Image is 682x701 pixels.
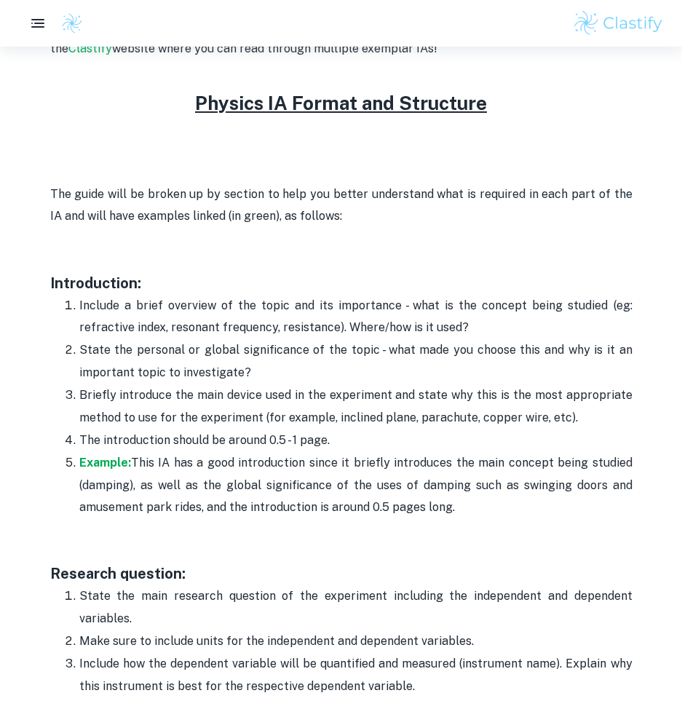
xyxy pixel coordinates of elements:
img: Clastify logo [572,9,665,38]
p: This IA has a good introduction since it briefly introduces the main concept being studied (dampi... [79,452,633,518]
h3: Introduction: [50,272,633,294]
p: State the personal or global significance of the topic - what made you choose this and why is it ... [79,339,633,384]
p: The introduction should be around 0.5 - 1 page. [79,429,633,451]
p: The guide will be broken up by section to help you better understand what is required in each par... [50,183,633,228]
h3: Research question: [50,563,633,585]
a: Clastify [68,41,112,55]
a: Clastify logo [52,12,83,34]
p: Make sure to include units for the independent and dependent variables. [79,630,633,652]
img: Clastify logo [61,12,83,34]
a: Example: [79,456,131,470]
p: Include a brief overview of the topic and its importance - what is the concept being studied (eg:... [79,295,633,339]
p: Include how the dependent variable will be quantified and measured (instrument name). Explain why... [79,653,633,697]
p: State the main research question of the experiment including the independent and dependent variab... [79,585,633,630]
u: Physics IA Format and Structure [195,92,487,114]
p: Briefly introduce the main device used in the experiment and state why this is the most appropria... [79,384,633,429]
